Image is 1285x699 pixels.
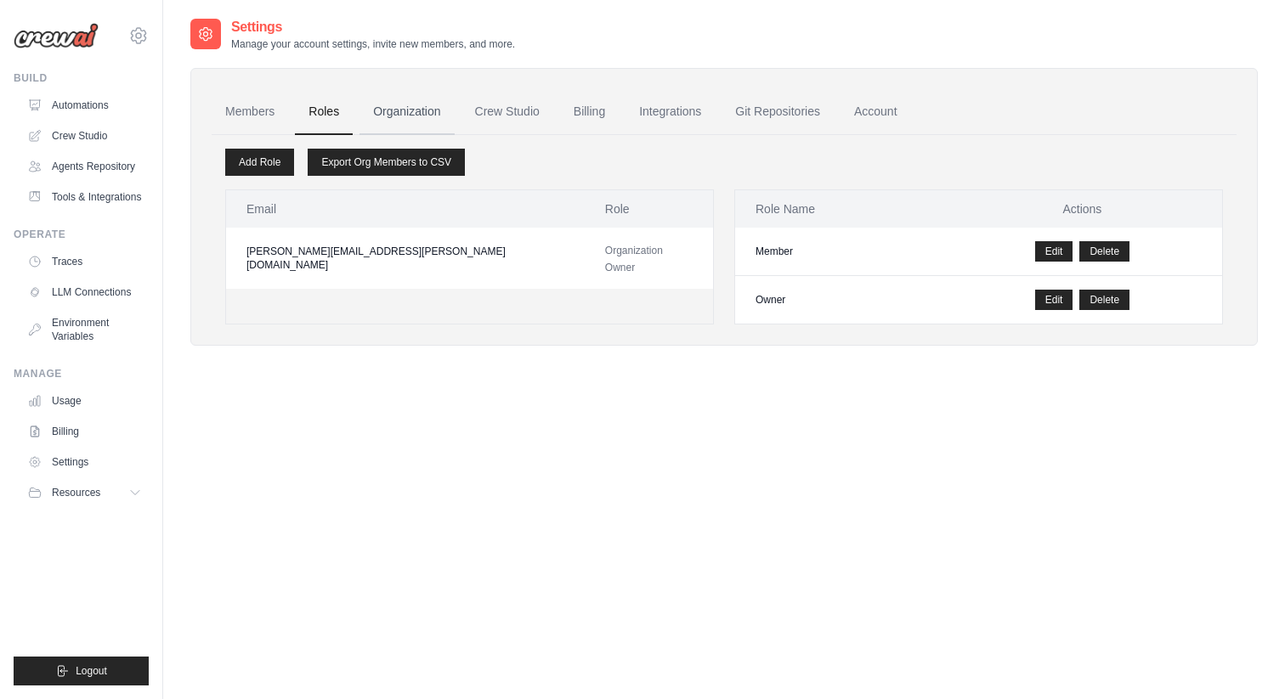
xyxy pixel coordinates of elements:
[76,664,107,678] span: Logout
[20,183,149,211] a: Tools & Integrations
[14,228,149,241] div: Operate
[1035,241,1073,262] a: Edit
[226,228,585,289] td: [PERSON_NAME][EMAIL_ADDRESS][PERSON_NAME][DOMAIN_NAME]
[225,149,294,176] a: Add Role
[605,245,663,273] span: Organization Owner
[20,279,149,306] a: LLM Connections
[14,657,149,685] button: Logout
[20,418,149,445] a: Billing
[1035,290,1073,310] a: Edit
[295,89,353,135] a: Roles
[841,89,911,135] a: Account
[14,71,149,85] div: Build
[20,122,149,149] a: Crew Studio
[1079,290,1129,310] button: Delete
[14,367,149,381] div: Manage
[585,190,713,228] th: Role
[461,89,553,135] a: Crew Studio
[212,89,288,135] a: Members
[735,190,943,228] th: Role Name
[626,89,715,135] a: Integrations
[1079,241,1129,262] button: Delete
[20,92,149,119] a: Automations
[359,89,454,135] a: Organization
[722,89,834,135] a: Git Repositories
[560,89,619,135] a: Billing
[231,17,515,37] h2: Settings
[20,248,149,275] a: Traces
[52,486,100,499] span: Resources
[14,23,99,48] img: Logo
[943,190,1222,228] th: Actions
[735,228,943,276] td: Member
[20,387,149,414] a: Usage
[20,309,149,350] a: Environment Variables
[20,448,149,476] a: Settings
[231,37,515,51] p: Manage your account settings, invite new members, and more.
[735,276,943,324] td: Owner
[20,479,149,506] button: Resources
[308,149,465,176] a: Export Org Members to CSV
[226,190,585,228] th: Email
[20,153,149,180] a: Agents Repository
